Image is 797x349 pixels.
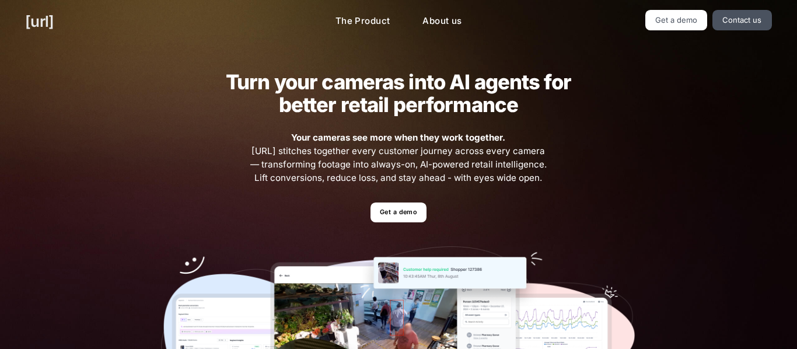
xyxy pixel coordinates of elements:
[291,132,505,143] strong: Your cameras see more when they work together.
[413,10,471,33] a: About us
[370,203,426,223] a: Get a demo
[249,131,548,184] span: [URL] stitches together every customer journey across every camera — transforming footage into al...
[208,71,589,116] h2: Turn your cameras into AI agents for better retail performance
[712,10,772,30] a: Contact us
[326,10,400,33] a: The Product
[25,10,54,33] a: [URL]
[645,10,708,30] a: Get a demo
